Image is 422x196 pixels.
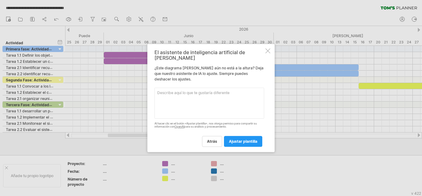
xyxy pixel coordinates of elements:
a: OpenAI [175,125,184,128]
font: ajustar plantilla [229,139,257,144]
font: ¿Este diagrama [PERSON_NAME] aún no está a la altura? Deja que nuestro asistente de IA lo ajuste.... [154,66,264,81]
font: atrás [207,139,217,144]
font: para su análisis y procesamiento. [184,125,227,128]
a: atrás [202,136,222,147]
a: ajustar plantilla [224,136,262,147]
font: Al hacer clic en el botón «Ajustar plantilla», nos otorga permiso para compartir su información con [154,122,257,128]
font: El asistente de inteligencia artificial de [PERSON_NAME] [154,49,245,61]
